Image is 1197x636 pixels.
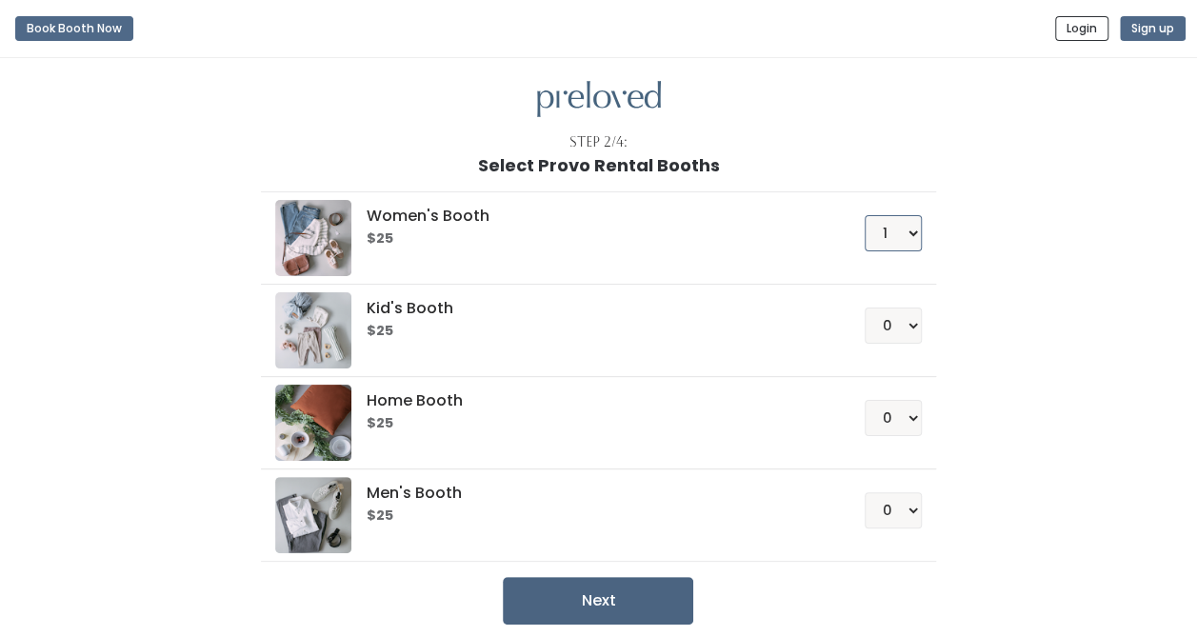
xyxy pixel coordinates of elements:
[15,8,133,50] a: Book Booth Now
[367,208,819,225] h5: Women's Booth
[537,81,661,118] img: preloved logo
[367,416,819,431] h6: $25
[15,16,133,41] button: Book Booth Now
[367,508,819,524] h6: $25
[503,577,693,625] button: Next
[1120,16,1186,41] button: Sign up
[275,292,351,368] img: preloved logo
[367,300,819,317] h5: Kid's Booth
[367,485,819,502] h5: Men's Booth
[275,477,351,553] img: preloved logo
[367,324,819,339] h6: $25
[478,156,720,175] h1: Select Provo Rental Booths
[275,385,351,461] img: preloved logo
[367,231,819,247] h6: $25
[275,200,351,276] img: preloved logo
[569,132,628,152] div: Step 2/4:
[1055,16,1108,41] button: Login
[367,392,819,409] h5: Home Booth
